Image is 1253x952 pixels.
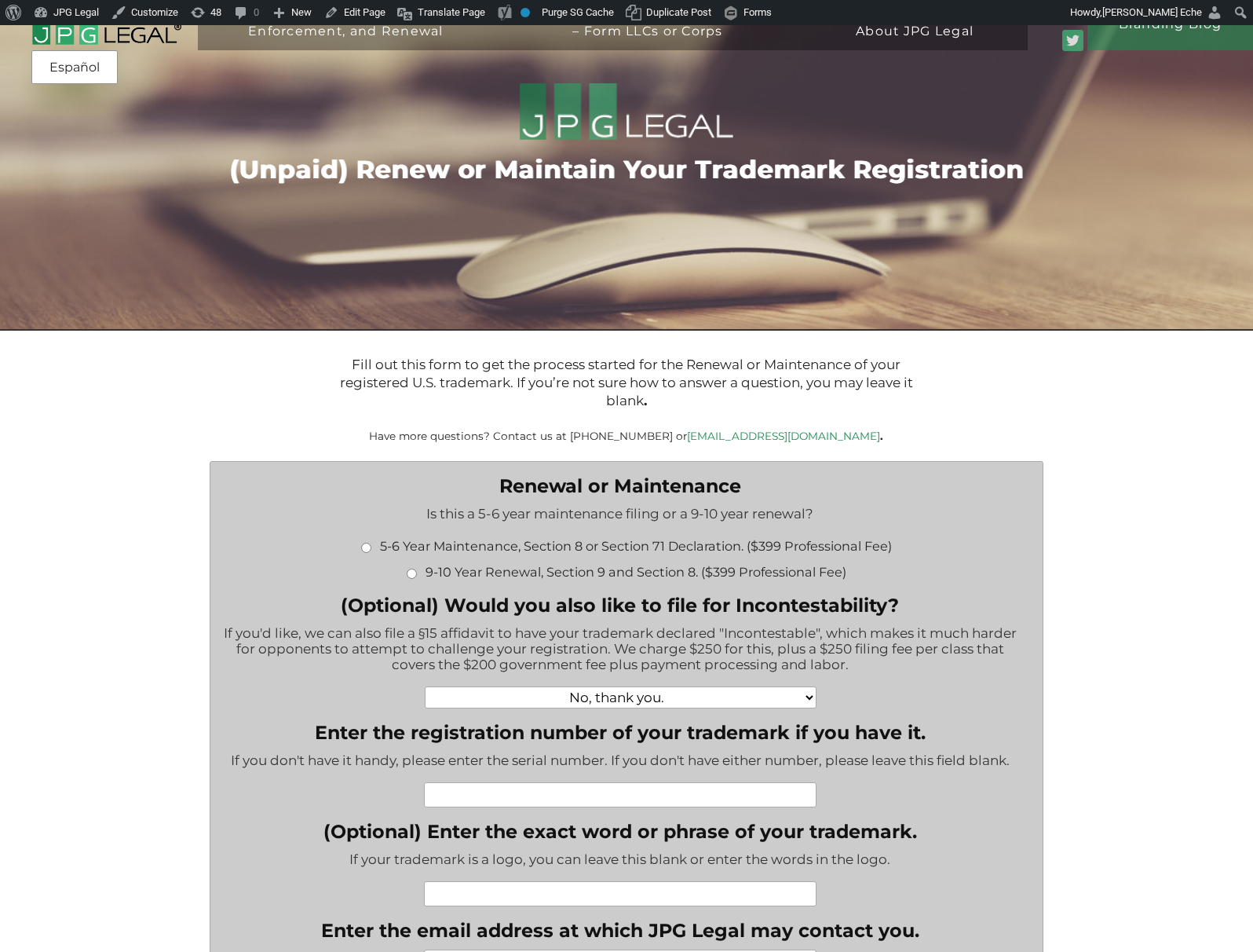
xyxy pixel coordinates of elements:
[315,721,926,745] label: Enter the registration number of your trademark if you have it.
[493,11,802,61] a: Buy/Sell Domains or Trademarks– Form LLCs or Corps
[1102,6,1202,18] span: [PERSON_NAME] Eche
[369,430,883,442] small: Have more questions? Contact us at [PHONE_NUMBER] or
[31,5,182,46] img: 2016-logo-black-letters-3-r.png
[326,356,927,411] p: Fill out this form to get the process started for the Renewal or Maintenance of your registered U...
[380,536,892,555] label: 5-6 Year Maintenance, Section 8 or Section 71 Declaration. ($399 Professional Fee)
[210,11,480,61] a: Trademark Registration,Enforcement, and Renewal
[499,474,741,499] label: Renewal or Maintenance
[323,820,917,844] label: (Optional) Enter the exact word or phrase of your trademark.
[341,594,899,618] label: (Optional) Would you also like to file for Incontestability?
[644,393,647,408] b: .
[521,8,530,17] div: No index
[222,752,1019,776] div: If you don't have it handy, please enter the serial number. If you don't have either number, plea...
[426,562,846,581] label: 9-10 Year Renewal, Section 9 and Section 8. ($399 Professional Fee)
[814,11,1014,61] a: More InformationAbout JPG Legal
[880,430,883,442] b: .
[222,625,1019,680] div: If you'd like, we can also file a §15 affidavit to have your trademark declared "Incontestable", ...
[36,53,113,82] a: Español
[222,506,1019,529] div: Is this a 5-6 year maintenance filing or a 9-10 year renewal?
[1062,30,1083,51] img: Twitter_Social_Icon_Rounded_Square_Color-mid-green3-90.png
[222,851,1019,875] div: If your trademark is a logo, you can leave this blank or enter the words in the logo.
[321,919,919,943] label: Enter the email address at which JPG Legal may contact you.
[687,430,880,442] a: [EMAIL_ADDRESS][DOMAIN_NAME]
